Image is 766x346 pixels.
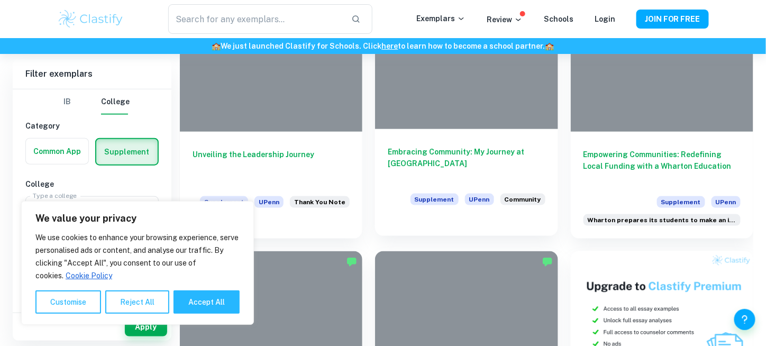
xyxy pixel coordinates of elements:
[290,196,350,214] div: Write a short thank-you note to someone you have not yet thanked and would like to acknowledge. (...
[544,15,573,23] a: Schools
[35,212,240,225] p: We value your privacy
[212,42,221,50] span: 🏫
[193,149,350,184] h6: Unveiling the Leadership Journey
[35,231,240,282] p: We use cookies to enhance your browsing experience, serve personalised ads or content, and analys...
[54,89,130,115] div: Filter type choice
[500,194,545,212] div: How will you explore community at Penn? Consider how Penn will help shape your perspective, and h...
[168,4,343,34] input: Search for any exemplars...
[96,139,158,165] button: Supplement
[25,120,159,132] h6: Category
[2,40,764,52] h6: We just launched Clastify for Schools. Click to learn how to become a school partner.
[65,271,113,280] a: Cookie Policy
[21,201,254,325] div: We value your privacy
[388,146,545,181] h6: Embracing Community: My Journey at [GEOGRAPHIC_DATA]
[125,317,167,336] button: Apply
[35,290,101,314] button: Customise
[346,257,357,267] img: Marked
[712,196,741,208] span: UPenn
[636,10,709,29] button: JOIN FOR FREE
[200,196,248,208] span: Supplement
[254,196,284,208] span: UPenn
[54,89,80,115] button: IB
[657,196,705,208] span: Supplement
[294,197,345,207] span: Thank You Note
[416,13,466,24] p: Exemplars
[588,215,736,225] span: Wharton prepares its students to make an impact by applying business method
[26,139,88,164] button: Common App
[33,192,77,201] label: Type a college
[465,194,494,205] span: UPenn
[487,14,523,25] p: Review
[57,8,124,30] img: Clastify logo
[595,15,615,23] a: Login
[734,309,755,330] button: Help and Feedback
[174,290,240,314] button: Accept All
[411,194,459,205] span: Supplement
[25,178,159,190] h6: College
[101,89,130,115] button: College
[13,59,171,89] h6: Filter exemplars
[382,42,398,50] a: here
[105,290,169,314] button: Reject All
[545,42,554,50] span: 🏫
[583,149,741,184] h6: Empowering Communities: Redefining Local Funding with a Wharton Education
[505,195,541,204] span: Community
[542,257,553,267] img: Marked
[583,214,741,226] div: Wharton prepares its students to make an impact by applying business methods and economic theory ...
